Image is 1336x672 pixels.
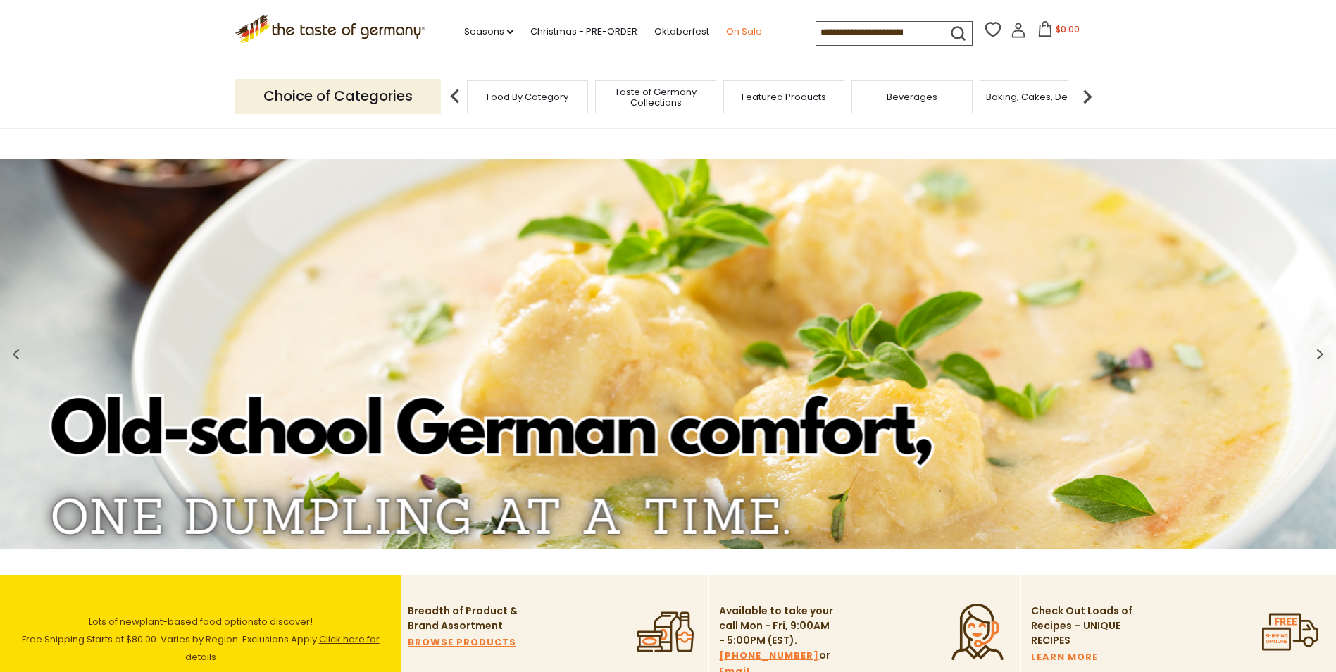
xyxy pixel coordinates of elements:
a: Baking, Cakes, Desserts [986,92,1095,102]
a: On Sale [726,24,762,39]
img: previous arrow [441,82,469,111]
a: [PHONE_NUMBER] [719,648,819,664]
span: $0.00 [1056,23,1080,35]
p: Breadth of Product & Brand Assortment [408,604,524,633]
a: Oktoberfest [654,24,709,39]
p: Check Out Loads of Recipes – UNIQUE RECIPES [1031,604,1133,648]
a: LEARN MORE [1031,649,1098,665]
img: next arrow [1073,82,1101,111]
a: Seasons [464,24,513,39]
span: Lots of new to discover! Free Shipping Starts at $80.00. Varies by Region. Exclusions Apply. [22,615,380,664]
a: Click here for details [185,633,380,664]
a: Christmas - PRE-ORDER [530,24,637,39]
a: Featured Products [742,92,826,102]
button: $0.00 [1029,21,1089,42]
a: Taste of Germany Collections [599,87,712,108]
a: plant-based food options [139,615,258,628]
a: Beverages [887,92,937,102]
p: Choice of Categories [235,79,441,113]
a: BROWSE PRODUCTS [408,635,516,650]
a: Food By Category [487,92,568,102]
